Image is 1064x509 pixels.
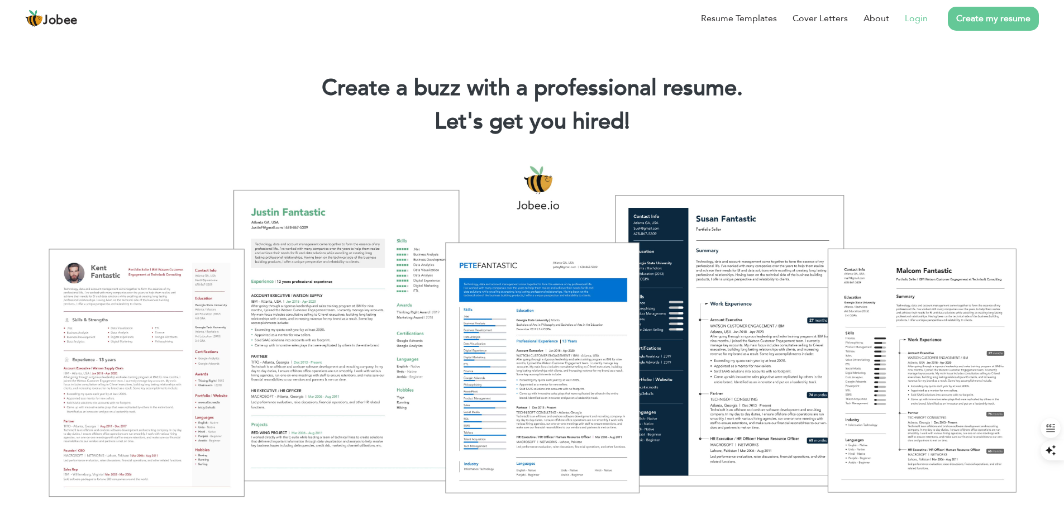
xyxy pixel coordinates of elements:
[863,12,889,25] a: About
[17,107,1047,136] h2: Let's
[905,12,928,25] a: Login
[17,74,1047,103] h1: Create a buzz with a professional resume.
[43,15,78,27] span: Jobee
[489,106,630,137] span: get you hired!
[25,9,43,27] img: jobee.io
[624,106,629,137] span: |
[793,12,848,25] a: Cover Letters
[701,12,777,25] a: Resume Templates
[25,9,78,27] a: Jobee
[948,7,1039,31] a: Create my resume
